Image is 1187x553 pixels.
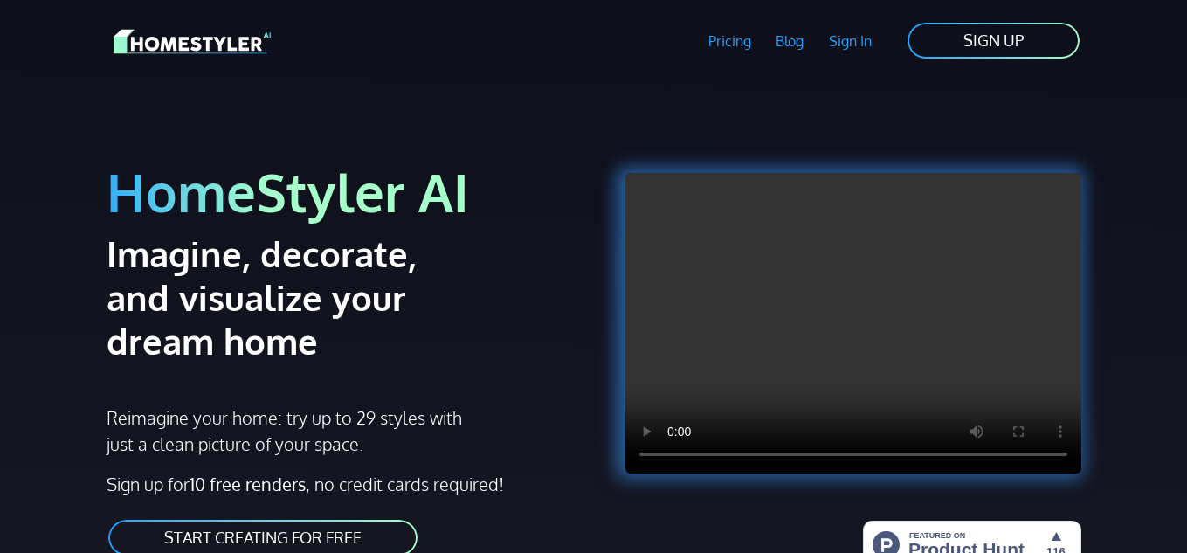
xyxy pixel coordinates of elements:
h2: Imagine, decorate, and visualize your dream home [107,232,488,363]
a: Sign In [817,21,885,61]
strong: 10 free renders [190,473,306,495]
p: Reimagine your home: try up to 29 styles with just a clean picture of your space. [107,404,465,457]
p: Sign up for , no credit cards required! [107,471,583,497]
a: Blog [763,21,817,61]
h1: HomeStyler AI [107,159,583,225]
a: SIGN UP [906,21,1081,60]
a: Pricing [695,21,763,61]
img: HomeStyler AI logo [114,26,271,57]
